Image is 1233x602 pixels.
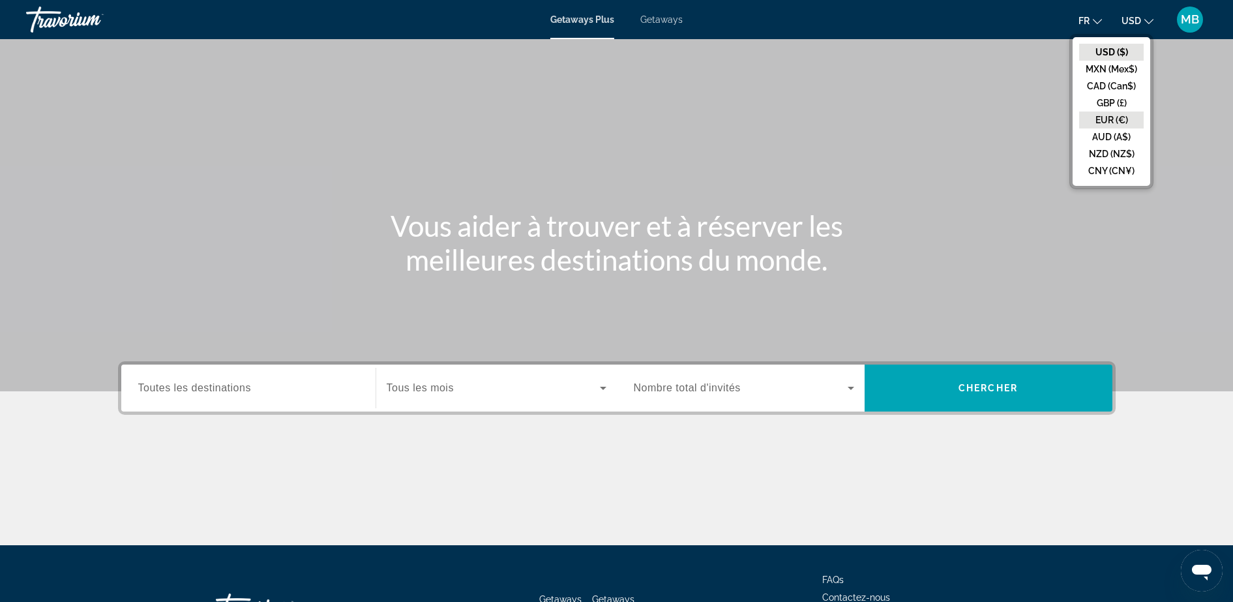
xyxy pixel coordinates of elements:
[1181,13,1199,26] span: MB
[1122,16,1141,26] span: USD
[1079,162,1144,179] button: CNY (CN¥)
[1181,550,1223,592] iframe: Bouton de lancement de la fenêtre de messagerie
[1079,78,1144,95] button: CAD (Can$)
[1079,112,1144,128] button: EUR (€)
[138,382,251,393] span: Toutes les destinations
[1173,6,1207,33] button: User Menu
[121,365,1112,412] div: Search widget
[1079,128,1144,145] button: AUD (A$)
[550,14,614,25] a: Getaways Plus
[372,209,861,277] h1: Vous aider à trouver et à réserver les meilleures destinations du monde.
[640,14,683,25] a: Getaways
[26,3,156,37] a: Travorium
[1078,11,1102,30] button: Change language
[822,575,844,585] a: FAQs
[1079,61,1144,78] button: MXN (Mex$)
[1079,145,1144,162] button: NZD (NZ$)
[634,382,741,393] span: Nombre total d'invités
[138,381,359,397] input: Select destination
[1079,44,1144,61] button: USD ($)
[1122,11,1153,30] button: Change currency
[387,382,454,393] span: Tous les mois
[958,383,1018,393] span: Chercher
[1079,95,1144,112] button: GBP (£)
[865,365,1112,412] button: Search
[1078,16,1090,26] span: fr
